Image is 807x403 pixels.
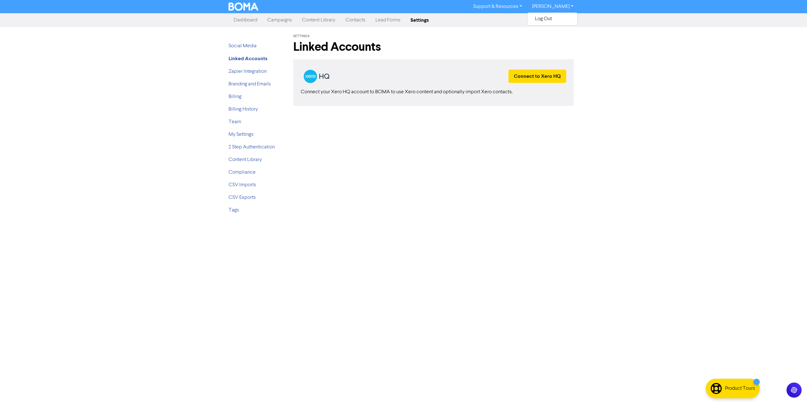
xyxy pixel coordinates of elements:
[229,157,262,162] a: Content Library
[262,14,297,26] a: Campaigns
[293,59,574,106] div: Getting Started with BOMA
[229,119,241,124] a: Team
[508,70,566,83] button: Connect to Xero HQ
[229,208,239,213] a: Tags
[293,34,310,38] span: Settings
[301,88,566,96] div: Connect your Xero HQ account to BOMA to use Xero content and optionally import Xero contacts.
[229,43,257,49] a: Social Media
[728,335,807,403] iframe: Chat Widget
[340,14,370,26] a: Contacts
[527,2,578,12] a: [PERSON_NAME]
[229,145,275,150] a: 2 Step Authentication
[301,67,332,86] img: xero logo
[229,56,267,61] a: Linked Accounts
[370,14,405,26] a: Lead Forms
[405,14,434,26] a: Settings
[229,94,241,99] a: Billing
[229,3,258,11] img: BOMA Logo
[297,14,340,26] a: Content Library
[527,15,577,23] button: Log Out
[229,107,258,112] a: Billing History
[229,69,267,74] a: Zapier Integration
[229,14,262,26] a: Dashboard
[229,55,267,62] strong: Linked Accounts
[293,40,574,54] h1: Linked Accounts
[229,182,256,187] a: CSV Imports
[229,170,256,175] a: Compliance
[468,2,527,12] a: Support & Resources
[229,195,256,200] a: CSV Exports
[229,82,271,87] a: Branding and Emails
[229,132,253,137] a: My Settings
